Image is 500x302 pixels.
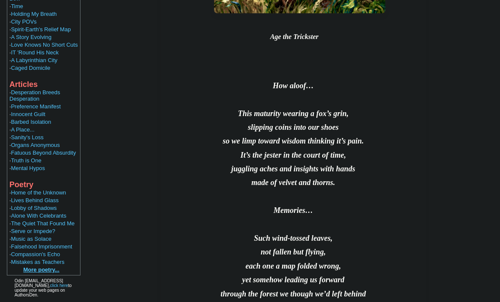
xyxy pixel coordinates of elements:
[9,205,57,211] font: ·
[220,290,366,298] b: through the forest we though we’d left behind
[11,126,35,133] a: A Place...
[9,103,61,110] font: ·
[9,63,10,65] img: shim.gif
[11,259,65,265] a: Mistakes as Teachers
[9,11,57,17] font: ·
[9,180,33,189] b: Poetry
[11,165,45,171] a: Mental Hypos
[274,206,313,215] b: Memories…
[9,165,45,171] font: ·
[9,34,51,40] font: ·
[9,156,10,157] img: shim.gif
[9,125,10,126] img: shim.gif
[11,57,57,63] a: A Labyrinthian City
[9,227,10,228] img: shim.gif
[9,26,71,33] font: ·
[9,40,10,42] img: shim.gif
[241,151,346,159] b: It’s the jester in the court of time,
[11,18,37,25] a: City POVs
[9,197,59,203] font: ·
[11,220,75,227] a: The Quiet That Found Me
[9,25,10,26] img: shim.gif
[11,49,59,56] a: IT 'Round His Neck
[11,243,72,250] a: Falsehood Imprisonment
[9,251,60,257] font: ·
[9,3,23,9] font: ·
[15,278,71,297] font: Odin [EMAIL_ADDRESS][DOMAIN_NAME], to update your web pages on AuthorsDen.
[9,42,78,48] font: ·
[9,189,66,196] font: ·
[50,283,68,288] a: click here
[11,103,61,110] a: Preference Manifest
[9,2,10,3] img: shim.gif
[11,119,51,125] a: Barbed Isolation
[9,142,60,148] font: ·
[9,49,59,56] font: ·
[11,142,60,148] a: Organs Anonymous
[11,65,51,71] a: Caged Domicile
[11,236,52,242] a: Music as Solace
[9,157,42,164] font: ·
[9,259,64,265] font: ·
[11,212,66,219] a: Alone With Celebrants
[11,205,57,211] a: Lobby of Shadows
[9,220,74,227] font: ·
[231,164,355,173] b: juggling aches and insights with hands
[9,111,45,117] font: ·
[9,150,76,156] font: ·
[273,81,314,90] b: How aloof…
[11,150,76,156] a: Fatuous Beyond Absurdity
[9,250,10,251] img: shim.gif
[261,248,326,256] b: not fallen but flying,
[9,18,37,25] font: ·
[11,197,59,203] a: Lives Behind Glass
[9,219,10,220] img: shim.gif
[9,89,60,102] font: ·
[11,251,60,257] a: Compassion's Echo
[11,42,78,48] a: Love Knows No Short Cuts
[9,242,10,243] img: shim.gif
[251,178,335,187] b: made of velvet and thorns.
[254,234,333,242] b: Such wind-tossed leaves,
[223,137,364,145] b: so we limp toward wisdom thinking it’s pain.
[270,33,318,40] b: Age the Trickster
[9,117,10,119] img: shim.gif
[9,228,55,234] font: ·
[11,189,66,196] a: Home of the Unknown
[9,141,10,142] img: shim.gif
[9,33,10,34] img: shim.gif
[9,236,51,242] font: ·
[9,171,10,173] img: shim.gif
[11,228,55,234] a: Serve or Impede?
[9,89,60,102] a: Desperation Breeds Desperation
[9,234,10,236] img: shim.gif
[11,157,42,164] a: Truth is One
[11,3,23,9] a: Time
[9,102,10,103] img: shim.gif
[9,48,10,49] img: shim.gif
[9,148,10,150] img: shim.gif
[9,126,35,133] font: ·
[9,71,10,72] img: shim.gif
[9,65,50,71] font: ·
[9,9,10,11] img: shim.gif
[9,80,38,89] b: Articles
[9,110,10,111] img: shim.gif
[11,111,45,117] a: Innocent Guilt
[9,56,10,57] img: shim.gif
[9,57,57,63] font: ·
[11,134,44,141] a: Sanity's Loss
[248,123,339,132] b: slipping coins into our shoes
[9,17,10,18] img: shim.gif
[9,119,51,125] font: ·
[246,262,341,270] b: each one a map folded wrong,
[238,109,349,118] b: This maturity wearing a fox’s grin,
[9,265,10,266] img: shim.gif
[9,133,10,134] img: shim.gif
[242,275,344,284] b: yet somehow leading us forward
[9,203,10,205] img: shim.gif
[11,26,71,33] a: Spirit-Earth's Relief Map
[24,266,60,273] a: More poetry...
[9,211,10,212] img: shim.gif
